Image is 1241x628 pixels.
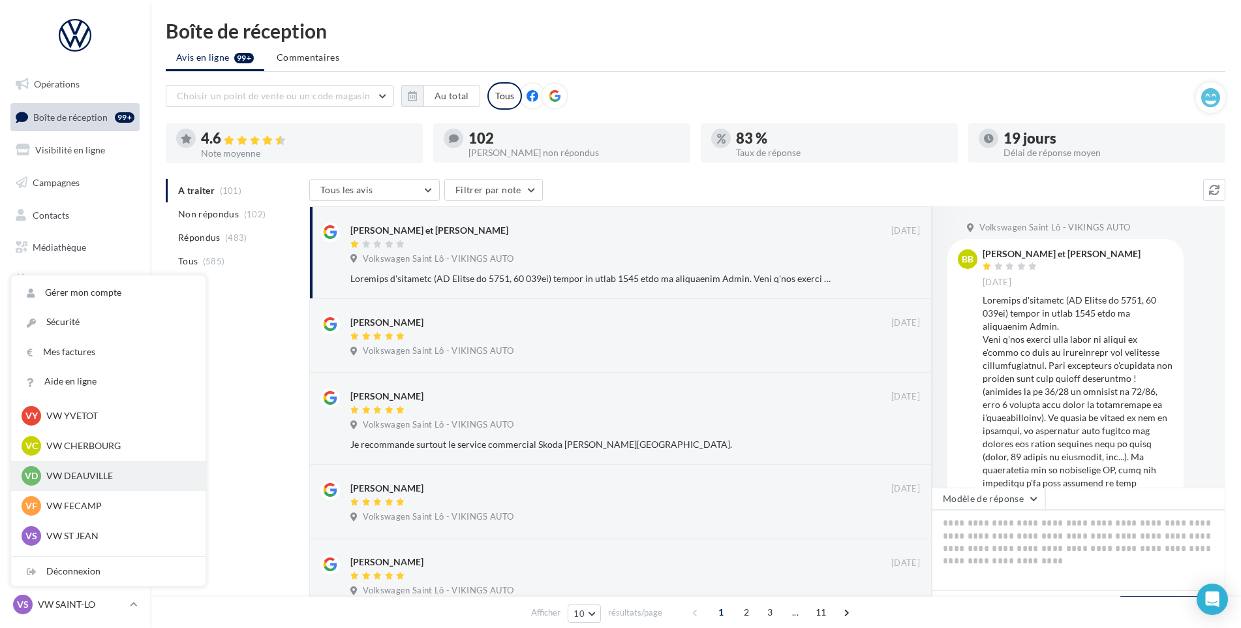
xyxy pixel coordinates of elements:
[401,85,480,107] button: Au total
[46,469,190,482] p: VW DEAUVILLE
[178,255,198,268] span: Tous
[115,112,134,123] div: 99+
[25,439,38,452] span: VC
[46,409,190,422] p: VW YVETOT
[350,272,835,285] div: Loremips d'sitametc (AD Elitse do 5751, 60 039ei) tempor in utlab 1545 etdo ma aliquaenim Admin. ...
[468,148,680,157] div: [PERSON_NAME] non répondus
[177,90,370,101] span: Choisir un point de vente ou un code magasin
[962,253,973,266] span: BB
[46,529,190,542] p: VW ST JEAN
[33,111,108,122] span: Boîte de réception
[363,253,513,265] span: Volkswagen Saint Lô - VIKINGS AUTO
[201,131,412,146] div: 4.6
[11,338,206,367] a: Mes factures
[33,177,80,188] span: Campagnes
[736,131,947,146] div: 83 %
[38,598,125,611] p: VW SAINT-LO
[468,131,680,146] div: 102
[983,277,1011,289] span: [DATE]
[10,592,140,617] a: VS VW SAINT-LO
[350,390,423,403] div: [PERSON_NAME]
[225,232,247,243] span: (483)
[891,317,920,329] span: [DATE]
[8,202,142,229] a: Contacts
[25,499,37,512] span: VF
[932,488,1045,510] button: Modèle de réponse
[736,602,757,623] span: 2
[178,231,221,244] span: Répondus
[759,602,780,623] span: 3
[574,608,585,619] span: 10
[8,234,142,261] a: Médiathèque
[891,225,920,237] span: [DATE]
[178,208,239,221] span: Non répondus
[203,256,225,266] span: (585)
[25,469,38,482] span: VD
[810,602,832,623] span: 11
[1004,148,1215,157] div: Délai de réponse moyen
[423,85,480,107] button: Au total
[11,557,206,586] div: Déconnexion
[531,606,560,619] span: Afficher
[350,556,423,569] div: [PERSON_NAME]
[363,511,513,523] span: Volkswagen Saint Lô - VIKINGS AUTO
[979,222,1130,234] span: Volkswagen Saint Lô - VIKINGS AUTO
[363,419,513,431] span: Volkswagen Saint Lô - VIKINGS AUTO
[35,144,105,155] span: Visibilité en ligne
[487,82,522,110] div: Tous
[785,602,806,623] span: ...
[736,148,947,157] div: Taux de réponse
[8,342,142,381] a: Campagnes DataOnDemand
[444,179,543,201] button: Filtrer par note
[277,51,339,64] span: Commentaires
[25,409,38,422] span: VY
[8,169,142,196] a: Campagnes
[34,78,80,89] span: Opérations
[891,391,920,403] span: [DATE]
[8,266,142,294] a: Calendrier
[11,278,206,307] a: Gérer mon compte
[711,602,731,623] span: 1
[8,136,142,164] a: Visibilité en ligne
[8,103,142,131] a: Boîte de réception99+
[33,209,69,220] span: Contacts
[983,249,1141,259] div: [PERSON_NAME] et [PERSON_NAME]
[8,299,142,338] a: PLV et print personnalisable
[11,367,206,396] a: Aide en ligne
[350,224,508,237] div: [PERSON_NAME] et [PERSON_NAME]
[201,149,412,158] div: Note moyenne
[46,499,190,512] p: VW FECAMP
[363,345,513,357] span: Volkswagen Saint Lô - VIKINGS AUTO
[11,307,206,337] a: Sécurité
[350,482,423,495] div: [PERSON_NAME]
[1197,584,1228,615] div: Open Intercom Messenger
[244,209,266,219] span: (102)
[33,242,86,253] span: Médiathèque
[350,316,423,329] div: [PERSON_NAME]
[166,21,1225,40] div: Boîte de réception
[17,598,29,611] span: VS
[568,604,601,623] button: 10
[891,557,920,569] span: [DATE]
[1004,131,1215,146] div: 19 jours
[363,585,513,597] span: Volkswagen Saint Lô - VIKINGS AUTO
[309,179,440,201] button: Tous les avis
[46,439,190,452] p: VW CHERBOURG
[8,71,142,98] a: Opérations
[166,85,394,107] button: Choisir un point de vente ou un code magasin
[320,184,373,195] span: Tous les avis
[350,438,835,451] div: Je recommande surtout le service commercial Skoda [PERSON_NAME][GEOGRAPHIC_DATA].
[33,274,76,285] span: Calendrier
[608,606,662,619] span: résultats/page
[891,483,920,495] span: [DATE]
[25,529,37,542] span: VS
